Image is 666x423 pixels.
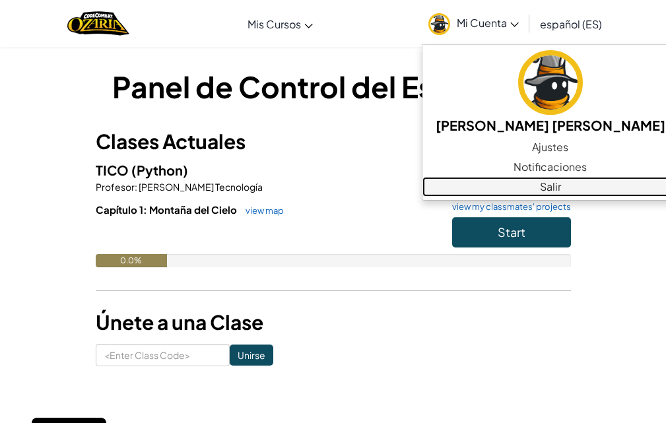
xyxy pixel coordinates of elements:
[457,16,519,30] span: Mi Cuenta
[230,344,273,366] input: Unirse
[96,254,167,267] div: 0.0%
[96,66,571,107] h1: Panel de Control del Estudiante
[428,13,450,35] img: avatar
[137,181,263,193] span: [PERSON_NAME] Tecnología
[96,344,230,366] input: <Enter Class Code>
[96,203,239,216] span: Capítulo 1: Montaña del Cielo
[422,3,525,44] a: Mi Cuenta
[96,127,571,156] h3: Clases Actuales
[135,181,137,193] span: :
[67,10,129,37] a: Ozaria by CodeCombat logo
[96,181,135,193] span: Profesor
[446,203,571,211] a: view my classmates' projects
[436,115,665,135] h5: [PERSON_NAME] [PERSON_NAME]
[241,6,319,42] a: Mis Cursos
[514,159,587,175] span: Notificaciones
[498,224,525,240] span: Start
[540,17,602,31] span: español (ES)
[67,10,129,37] img: Home
[533,6,609,42] a: español (ES)
[96,162,131,178] span: TICO
[131,162,188,178] span: (Python)
[96,308,571,337] h3: Únete a una Clase
[239,205,284,216] a: view map
[248,17,301,31] span: Mis Cursos
[518,50,583,115] img: avatar
[452,217,571,247] button: Start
